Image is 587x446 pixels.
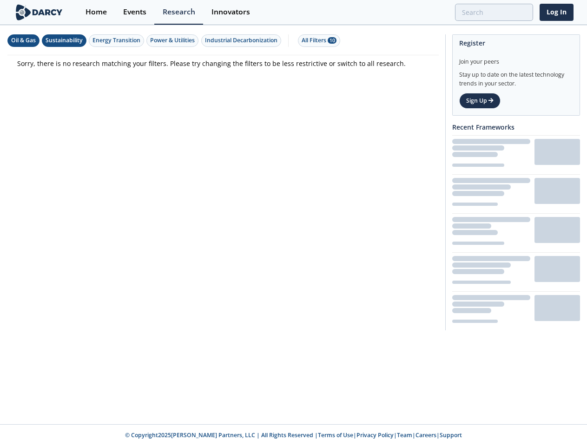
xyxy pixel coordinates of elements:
[89,34,144,47] button: Energy Transition
[14,4,65,20] img: logo-wide.svg
[17,59,429,68] p: Sorry, there is no research matching your filters. Please try changing the filters to be less res...
[46,36,83,45] div: Sustainability
[201,34,281,47] button: Industrial Decarbonization
[298,34,340,47] button: All Filters 10
[146,34,198,47] button: Power & Utilities
[302,36,336,45] div: All Filters
[163,8,195,16] div: Research
[318,431,353,439] a: Terms of Use
[42,34,86,47] button: Sustainability
[459,51,573,66] div: Join your peers
[455,4,533,21] input: Advanced Search
[11,36,36,45] div: Oil & Gas
[86,8,107,16] div: Home
[459,93,501,109] a: Sign Up
[459,66,573,88] div: Stay up to date on the latest technology trends in your sector.
[211,8,250,16] div: Innovators
[459,35,573,51] div: Register
[440,431,462,439] a: Support
[205,36,277,45] div: Industrial Decarbonization
[92,36,140,45] div: Energy Transition
[150,36,195,45] div: Power & Utilities
[328,37,336,44] span: 10
[7,34,40,47] button: Oil & Gas
[452,119,580,135] div: Recent Frameworks
[69,431,519,439] p: © Copyright 2025 [PERSON_NAME] Partners, LLC | All Rights Reserved | | | | |
[397,431,412,439] a: Team
[540,4,574,21] a: Log In
[416,431,436,439] a: Careers
[356,431,394,439] a: Privacy Policy
[123,8,146,16] div: Events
